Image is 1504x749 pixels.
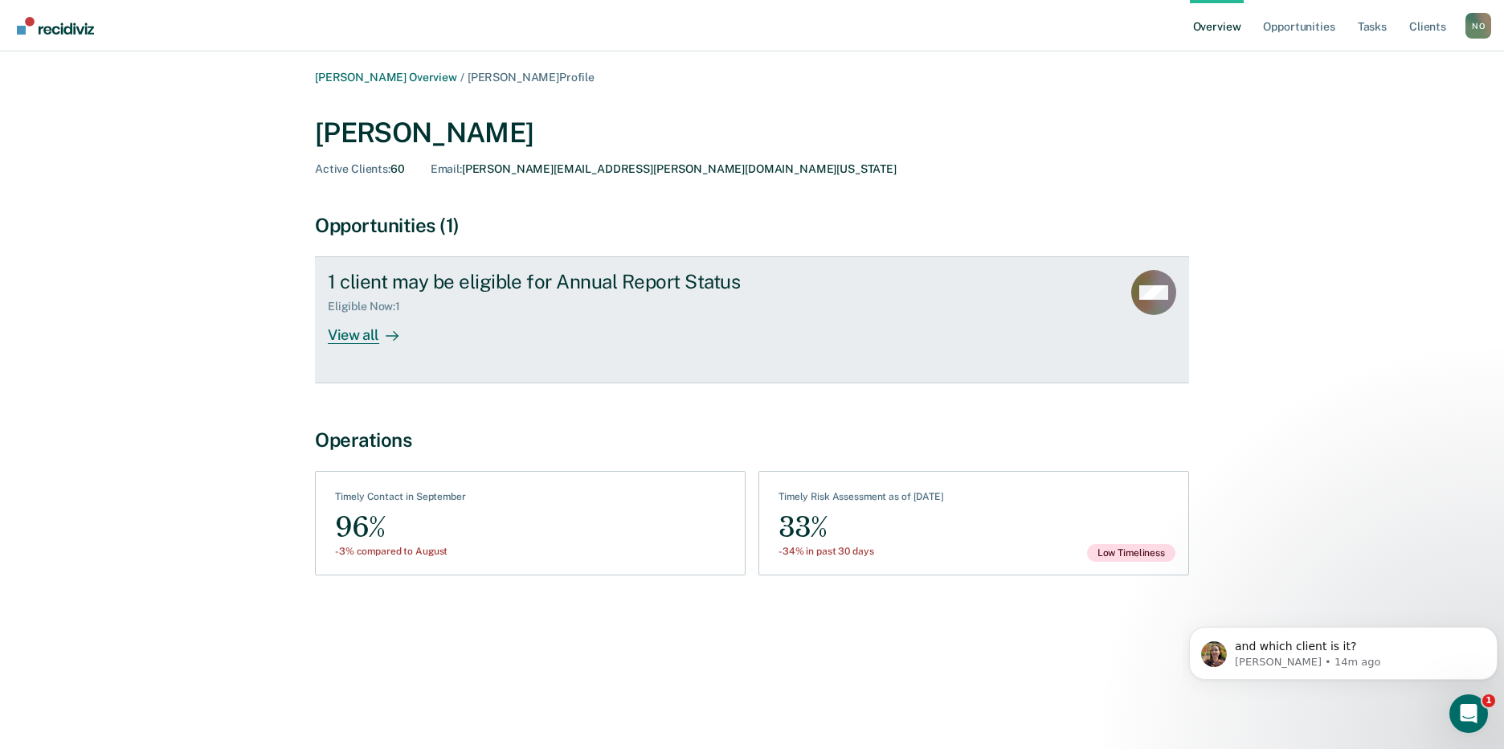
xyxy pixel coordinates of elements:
[431,162,462,175] span: Email :
[17,17,94,35] img: Recidiviz
[431,162,897,176] div: [PERSON_NAME][EMAIL_ADDRESS][PERSON_NAME][DOMAIN_NAME][US_STATE]
[1465,13,1491,39] div: N O
[335,491,466,509] div: Timely Contact in September
[315,71,457,84] a: [PERSON_NAME] Overview
[1465,13,1491,39] button: Profile dropdown button
[328,270,892,293] div: 1 client may be eligible for Annual Report Status
[779,491,944,509] div: Timely Risk Assessment as of [DATE]
[315,428,1189,452] div: Operations
[315,256,1189,383] a: 1 client may be eligible for Annual Report StatusEligible Now:1View all
[315,214,1189,237] div: Opportunities (1)
[779,510,944,546] div: 33%
[1183,593,1504,706] iframe: Intercom notifications message
[315,117,1189,149] div: [PERSON_NAME]
[1449,694,1488,733] iframe: Intercom live chat
[335,546,466,557] div: -3% compared to August
[328,313,418,345] div: View all
[468,71,595,84] span: [PERSON_NAME] Profile
[315,162,405,176] div: 60
[1087,544,1175,562] span: Low Timeliness
[457,71,468,84] span: /
[779,546,944,557] div: -34% in past 30 days
[335,510,466,546] div: 96%
[328,300,413,313] div: Eligible Now : 1
[315,162,390,175] span: Active Clients :
[1482,694,1495,707] span: 1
